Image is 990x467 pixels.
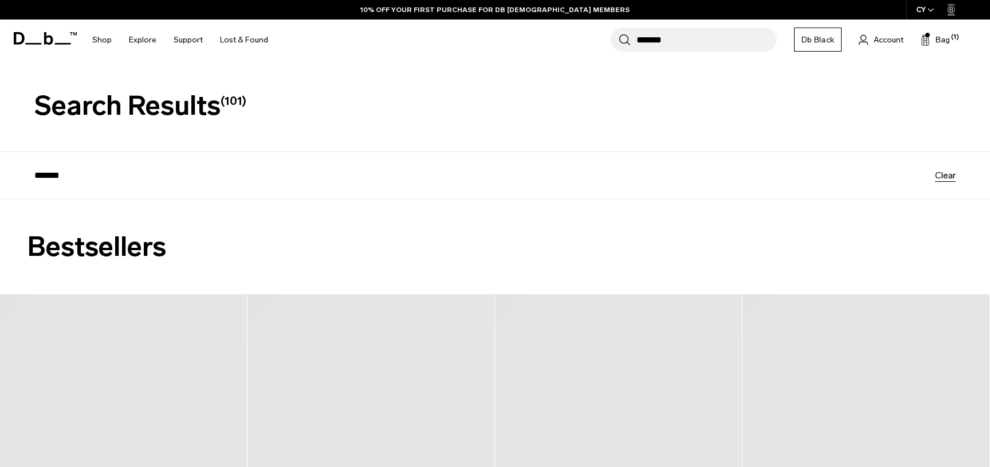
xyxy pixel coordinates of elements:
span: Bag [936,34,950,46]
a: Account [859,33,903,46]
span: (1) [951,33,959,42]
a: 10% OFF YOUR FIRST PURCHASE FOR DB [DEMOGRAPHIC_DATA] MEMBERS [360,5,630,15]
span: (101) [221,94,246,108]
a: Support [174,20,203,60]
a: Shop [92,20,112,60]
h2: Bestsellers [27,227,962,267]
span: Account [874,34,903,46]
a: Explore [129,20,156,60]
button: Clear [935,170,956,180]
button: Bag (1) [921,33,950,46]
a: Db Black [794,28,842,52]
nav: Main Navigation [84,20,277,60]
a: Lost & Found [220,20,268,60]
span: Search Results [34,89,246,122]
